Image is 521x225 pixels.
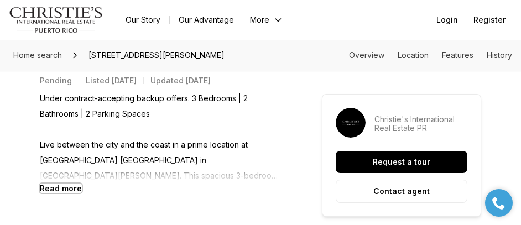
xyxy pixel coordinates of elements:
[398,50,429,60] a: Skip to: Location
[374,115,467,133] p: Christie's International Real Estate PR
[150,76,211,85] p: Updated [DATE]
[336,151,467,173] button: Request a tour
[40,91,282,184] p: Under contract-accepting backup offers. 3 Bedrooms | 2 Bathrooms | 2 Parking Spaces Live between ...
[349,50,384,60] a: Skip to: Overview
[40,76,72,85] p: Pending
[9,46,66,64] a: Home search
[243,12,290,28] button: More
[84,46,229,64] span: [STREET_ADDRESS][PERSON_NAME]
[442,50,473,60] a: Skip to: Features
[9,7,103,33] img: logo
[430,9,465,31] button: Login
[117,12,169,28] a: Our Story
[487,50,512,60] a: Skip to: History
[373,187,430,196] p: Contact agent
[13,50,62,60] span: Home search
[336,180,467,203] button: Contact agent
[349,51,512,60] nav: Page section menu
[86,76,137,85] p: Listed [DATE]
[373,158,430,166] p: Request a tour
[170,12,243,28] a: Our Advantage
[467,9,512,31] button: Register
[40,184,82,193] button: Read more
[436,15,458,24] span: Login
[473,15,506,24] span: Register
